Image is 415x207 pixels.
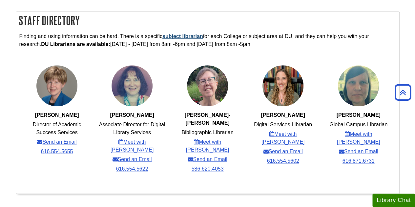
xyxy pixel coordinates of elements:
span: [PERSON_NAME] [261,112,305,118]
a: Send an Email [188,155,227,163]
a: Send an Email [37,138,76,146]
a: Send an Email [263,148,302,155]
li: Director of Academic Success Services [23,121,91,136]
a: Meet with [PERSON_NAME] [249,130,317,146]
a: 616.554.5602 [267,157,299,165]
li: Digital Services Librarian [254,121,312,129]
strong: [PERSON_NAME] [110,112,154,118]
h2: Staff Directory [16,12,399,29]
li: Bibliographic Librarian [181,129,233,136]
a: 586.620.4053 [192,165,224,173]
a: Meet with [PERSON_NAME] [324,130,392,146]
a: 616.871.6731 [342,157,375,165]
a: Meet with [PERSON_NAME] [174,138,241,154]
a: Send an Email [339,148,378,155]
a: Meet with [PERSON_NAME] [98,138,166,154]
strong: DU Librarians are available: [41,41,110,47]
strong: [PERSON_NAME] [35,112,79,118]
a: Back to Top [392,88,413,97]
strong: [PERSON_NAME] [336,112,380,118]
p: Finding and using information can be hard. There is a specific for each College or subject area a... [19,32,396,48]
button: Library Chat [372,194,415,207]
a: Send an Email [112,155,152,163]
a: 616.554.5655 [41,148,73,155]
a: 616.554.5622 [116,165,148,173]
li: Associate Director for Digital Library Services [98,121,166,136]
a: subject librarian [162,33,203,39]
strong: [PERSON_NAME]-[PERSON_NAME] [185,112,231,126]
li: Global Campus Librarian [329,121,387,129]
